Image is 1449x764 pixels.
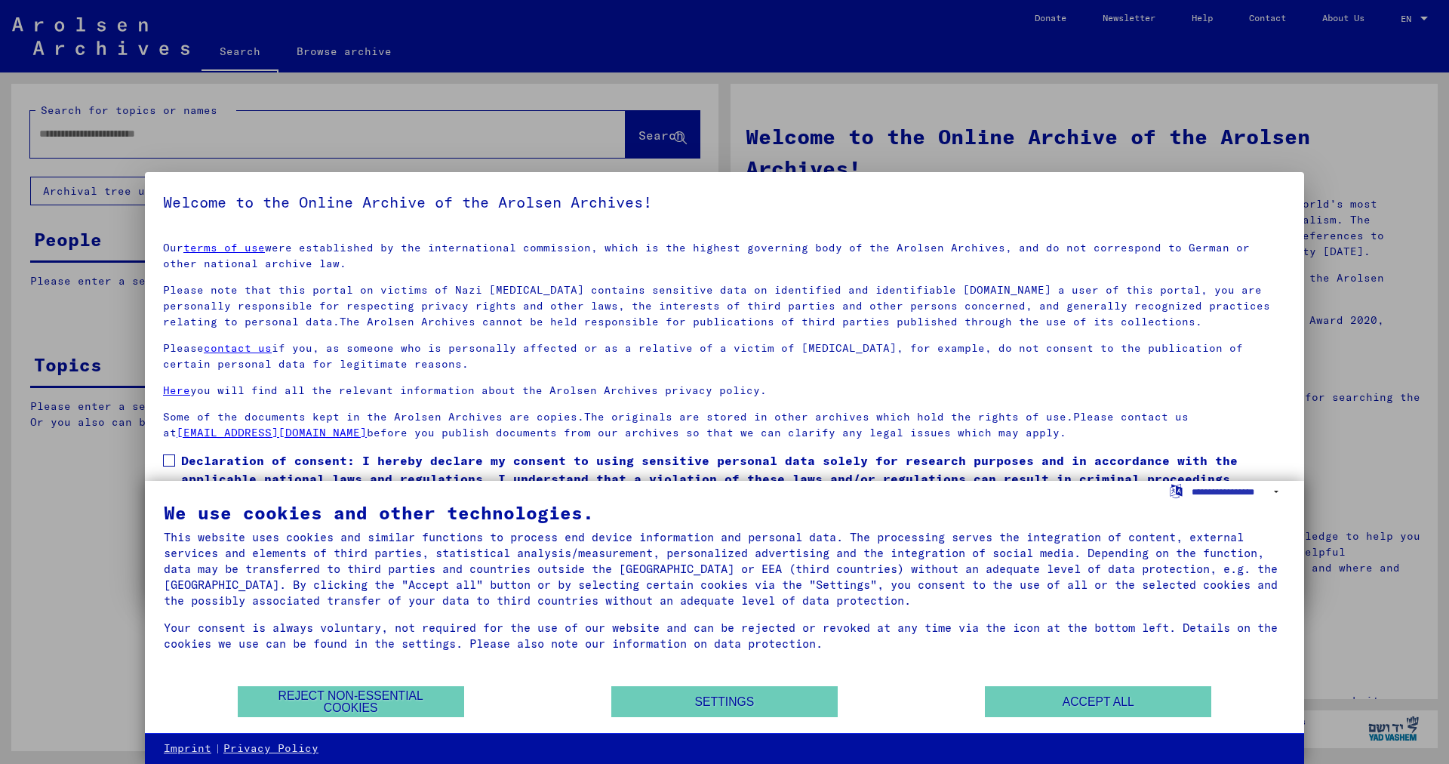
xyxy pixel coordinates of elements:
button: Settings [611,686,838,717]
span: Declaration of consent: I hereby declare my consent to using sensitive personal data solely for r... [181,451,1286,488]
button: Accept all [985,686,1211,717]
a: Imprint [164,741,211,756]
p: Our were established by the international commission, which is the highest governing body of the ... [163,240,1286,272]
div: Your consent is always voluntary, not required for the use of our website and can be rejected or ... [164,620,1285,652]
div: This website uses cookies and similar functions to process end device information and personal da... [164,529,1285,608]
button: Reject non-essential cookies [238,686,464,717]
p: Please if you, as someone who is personally affected or as a relative of a victim of [MEDICAL_DAT... [163,340,1286,372]
a: contact us [204,341,272,355]
p: Some of the documents kept in the Arolsen Archives are copies.The originals are stored in other a... [163,409,1286,441]
div: We use cookies and other technologies. [164,504,1285,522]
a: [EMAIL_ADDRESS][DOMAIN_NAME] [177,426,367,439]
p: Please note that this portal on victims of Nazi [MEDICAL_DATA] contains sensitive data on identif... [163,282,1286,330]
a: Privacy Policy [223,741,318,756]
a: terms of use [183,241,265,254]
p: you will find all the relevant information about the Arolsen Archives privacy policy. [163,383,1286,399]
a: Here [163,384,190,397]
h5: Welcome to the Online Archive of the Arolsen Archives! [163,190,1286,214]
